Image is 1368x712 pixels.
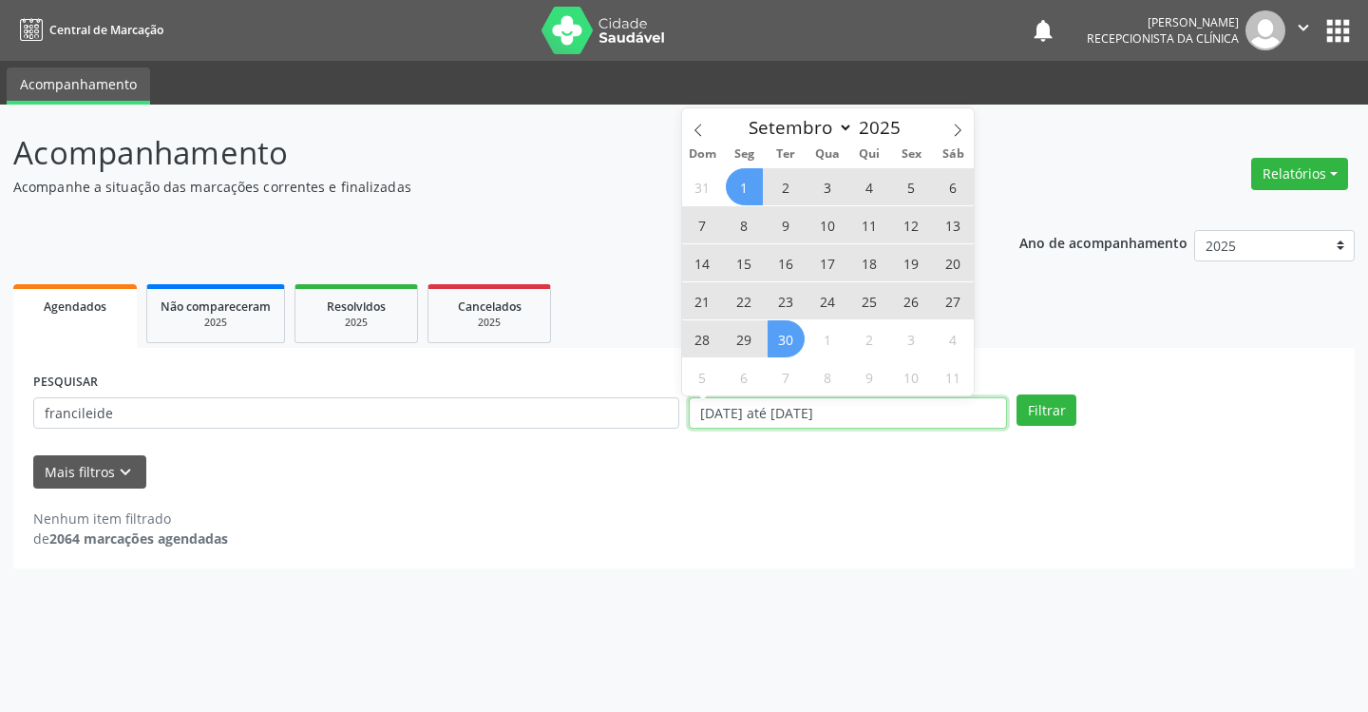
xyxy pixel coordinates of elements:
[726,244,763,281] span: Setembro 15, 2025
[740,114,854,141] select: Month
[768,206,805,243] span: Setembro 9, 2025
[848,148,890,161] span: Qui
[935,244,972,281] span: Setembro 20, 2025
[893,320,930,357] span: Outubro 3, 2025
[161,316,271,330] div: 2025
[33,397,679,430] input: Nome, CNS
[684,244,721,281] span: Setembro 14, 2025
[327,298,386,315] span: Resolvidos
[1251,158,1348,190] button: Relatórios
[851,320,888,357] span: Outubro 2, 2025
[935,358,972,395] span: Outubro 11, 2025
[13,14,163,46] a: Central de Marcação
[768,168,805,205] span: Setembro 2, 2025
[161,298,271,315] span: Não compareceram
[684,358,721,395] span: Outubro 5, 2025
[893,282,930,319] span: Setembro 26, 2025
[851,168,888,205] span: Setembro 4, 2025
[726,358,763,395] span: Outubro 6, 2025
[682,148,724,161] span: Dom
[765,148,807,161] span: Ter
[809,206,846,243] span: Setembro 10, 2025
[935,206,972,243] span: Setembro 13, 2025
[768,358,805,395] span: Outubro 7, 2025
[115,462,136,483] i: keyboard_arrow_down
[1293,17,1314,38] i: 
[726,206,763,243] span: Setembro 8, 2025
[684,206,721,243] span: Setembro 7, 2025
[684,282,721,319] span: Setembro 21, 2025
[1245,10,1285,50] img: img
[1321,14,1355,48] button: apps
[1019,230,1187,254] p: Ano de acompanhamento
[893,358,930,395] span: Outubro 10, 2025
[851,358,888,395] span: Outubro 9, 2025
[935,168,972,205] span: Setembro 6, 2025
[689,397,1007,430] input: Selecione um intervalo
[851,282,888,319] span: Setembro 25, 2025
[851,244,888,281] span: Setembro 18, 2025
[932,148,974,161] span: Sáb
[890,148,932,161] span: Sex
[33,455,146,489] button: Mais filtroskeyboard_arrow_down
[1087,30,1239,47] span: Recepcionista da clínica
[809,282,846,319] span: Setembro 24, 2025
[33,368,98,397] label: PESQUISAR
[1016,394,1076,427] button: Filtrar
[893,168,930,205] span: Setembro 5, 2025
[893,244,930,281] span: Setembro 19, 2025
[458,298,522,315] span: Cancelados
[1087,14,1239,30] div: [PERSON_NAME]
[33,509,228,529] div: Nenhum item filtrado
[726,320,763,357] span: Setembro 29, 2025
[726,282,763,319] span: Setembro 22, 2025
[809,168,846,205] span: Setembro 3, 2025
[723,148,765,161] span: Seg
[1285,10,1321,50] button: 
[726,168,763,205] span: Setembro 1, 2025
[768,244,805,281] span: Setembro 16, 2025
[809,320,846,357] span: Outubro 1, 2025
[13,129,952,177] p: Acompanhamento
[851,206,888,243] span: Setembro 11, 2025
[44,298,106,315] span: Agendados
[935,320,972,357] span: Outubro 4, 2025
[442,316,537,330] div: 2025
[768,282,805,319] span: Setembro 23, 2025
[809,358,846,395] span: Outubro 8, 2025
[684,320,721,357] span: Setembro 28, 2025
[768,320,805,357] span: Setembro 30, 2025
[49,529,228,548] strong: 2064 marcações agendadas
[684,168,721,205] span: Agosto 31, 2025
[809,244,846,281] span: Setembro 17, 2025
[33,529,228,548] div: de
[853,115,916,140] input: Year
[7,67,150,105] a: Acompanhamento
[935,282,972,319] span: Setembro 27, 2025
[807,148,848,161] span: Qua
[893,206,930,243] span: Setembro 12, 2025
[49,22,163,38] span: Central de Marcação
[1030,17,1056,44] button: notifications
[309,316,404,330] div: 2025
[13,177,952,197] p: Acompanhe a situação das marcações correntes e finalizadas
